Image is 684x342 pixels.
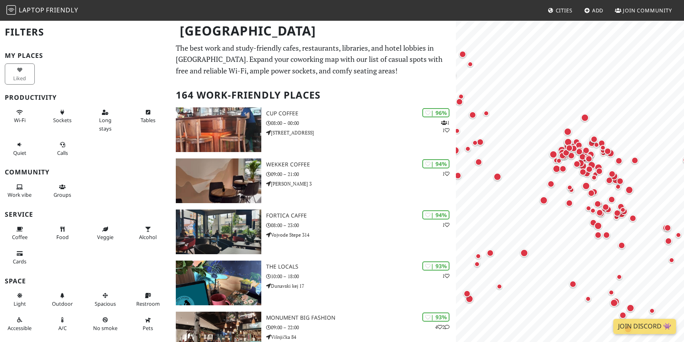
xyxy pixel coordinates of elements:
div: Map marker [612,212,621,222]
a: LaptopFriendly LaptopFriendly [6,4,78,18]
button: Accessible [5,313,35,334]
div: Map marker [616,240,627,251]
div: Map marker [563,136,574,148]
h3: Monument Big Fashion [266,314,456,321]
div: Map marker [592,140,601,150]
p: 1 1 [441,119,449,134]
div: Map marker [593,162,604,173]
div: Map marker [565,183,575,192]
div: Map marker [600,202,611,212]
span: Long stays [99,117,111,132]
p: 09:00 – 22:00 [266,324,456,331]
div: Map marker [465,59,475,69]
div: Map marker [586,188,597,198]
div: Map marker [456,92,466,101]
div: Map marker [571,137,582,147]
button: Alcohol [133,223,163,244]
div: Map marker [628,213,638,223]
h3: Fortica caffe [266,212,456,219]
div: Map marker [457,49,468,59]
div: Map marker [589,187,599,197]
div: Map marker [557,147,568,158]
button: Outdoor [48,289,78,310]
a: Join Discord 👾 [613,319,676,334]
div: Map marker [674,230,683,240]
img: Cup Coffee [176,107,261,152]
div: Map marker [588,134,598,144]
div: Map marker [588,217,598,228]
p: 10:00 – 18:00 [266,273,456,280]
div: Map marker [624,184,635,196]
div: Map marker [567,185,576,195]
a: The Locals | 93% 1 The Locals 10:00 – 18:00 Dunavski kej 17 [171,261,456,305]
span: Power sockets [53,117,72,124]
button: Coffee [5,223,35,244]
div: Map marker [614,272,624,282]
div: Map marker [587,138,597,148]
div: Map marker [577,152,588,162]
button: No smoke [90,313,120,334]
div: Map marker [558,164,568,174]
img: Wekker Coffee [176,158,261,203]
div: Map marker [556,144,567,156]
span: Quiet [13,149,26,156]
button: Calls [48,138,78,159]
div: Map marker [583,152,594,164]
div: Map marker [495,282,504,291]
div: Map marker [586,149,596,160]
div: Map marker [662,223,673,233]
div: Map marker [584,164,595,174]
div: Map marker [630,155,640,166]
h3: Community [5,168,166,176]
span: Add [592,7,604,14]
span: Video/audio calls [57,149,68,156]
div: Map marker [475,137,485,147]
a: Fortica caffe | 94% 1 Fortica caffe 08:00 – 23:00 Vojvode Stepe 314 [171,210,456,254]
div: Map marker [492,171,503,182]
button: Long stays [90,106,120,135]
div: Map marker [572,159,582,169]
div: Map marker [613,182,623,192]
div: Map marker [462,289,472,299]
div: Map marker [614,156,624,166]
span: Friendly [46,6,78,14]
div: Map marker [606,194,617,205]
button: Work vibe [5,180,35,202]
div: Map marker [593,230,603,240]
span: Coffee [12,233,28,241]
div: Map marker [602,146,613,156]
div: Map marker [473,157,484,167]
span: Cities [556,7,573,14]
div: Map marker [472,259,482,269]
img: The Locals [176,261,261,305]
a: Wekker Coffee | 94% 1 Wekker Coffee 09:00 – 21:00 [PERSON_NAME] 3 [171,158,456,203]
div: | 94% [422,210,449,219]
div: Map marker [593,199,603,209]
div: Map marker [616,208,627,219]
span: Accessible [8,324,32,332]
div: Map marker [551,163,562,174]
p: 08:00 – 00:00 [266,119,456,127]
img: Fortica caffe [176,210,261,254]
div: Map marker [584,154,594,164]
div: Map marker [593,220,604,231]
div: Map marker [616,202,626,212]
div: Map marker [453,170,463,181]
a: Cities [545,3,576,18]
span: Credit cards [13,258,26,265]
div: Map marker [519,247,530,259]
div: Map marker [596,208,606,219]
button: Veggie [90,223,120,244]
h3: Space [5,277,166,285]
span: Air conditioned [58,324,67,332]
button: Light [5,289,35,310]
h3: Wekker Coffee [266,161,456,168]
span: Join Community [623,7,672,14]
div: Map marker [538,195,549,206]
h2: Filters [5,20,166,44]
div: | 93% [422,312,449,322]
div: Map marker [574,140,584,150]
p: 08:00 – 23:00 [266,221,456,229]
div: Map marker [612,208,622,218]
p: [PERSON_NAME] 3 [266,180,456,188]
